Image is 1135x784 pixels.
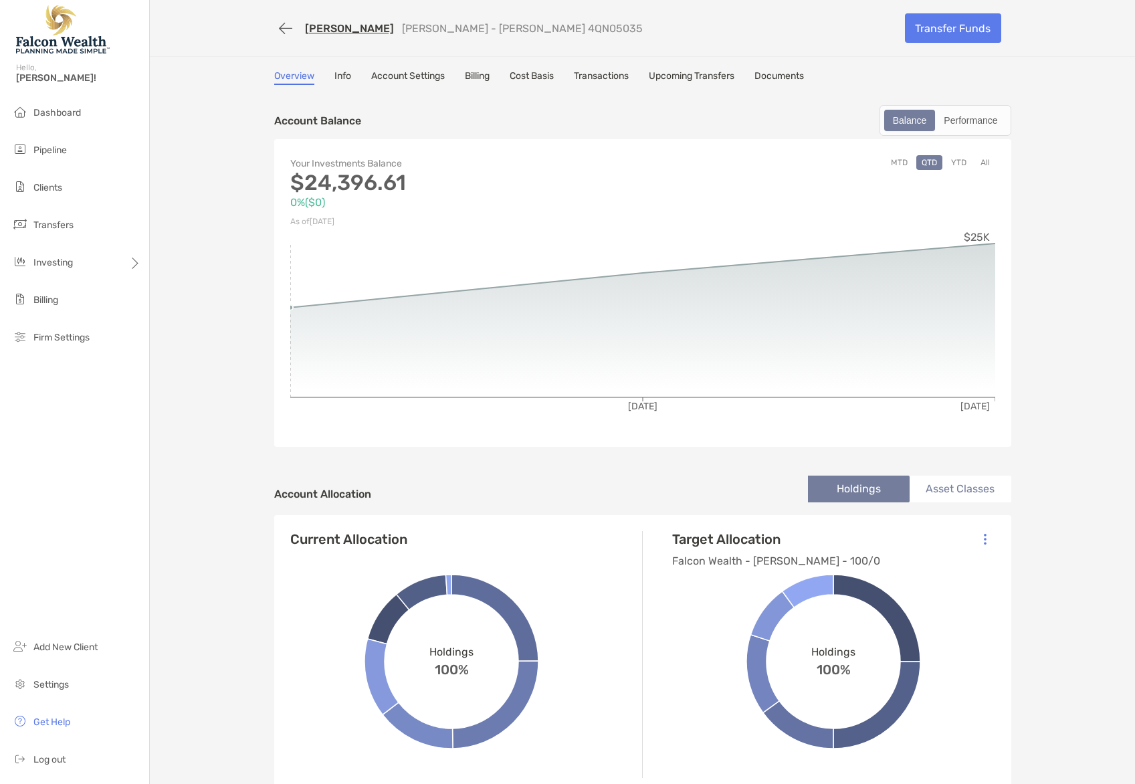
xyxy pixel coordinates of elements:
a: [PERSON_NAME] [305,22,394,35]
a: Info [334,70,351,85]
p: Falcon Wealth - [PERSON_NAME] - 100/0 [672,553,880,569]
a: Cost Basis [510,70,554,85]
li: Asset Classes [910,476,1011,502]
img: firm-settings icon [12,328,28,345]
img: get-help icon [12,713,28,729]
p: As of [DATE] [290,213,643,230]
img: Falcon Wealth Planning Logo [16,5,110,54]
tspan: [DATE] [628,401,657,412]
button: YTD [946,155,972,170]
span: Transfers [33,219,74,231]
h4: Account Allocation [274,488,371,500]
span: Firm Settings [33,332,90,343]
span: Clients [33,182,62,193]
a: Billing [465,70,490,85]
p: $24,396.61 [290,175,643,191]
span: Holdings [429,646,474,658]
img: transfers icon [12,216,28,232]
span: Investing [33,257,73,268]
p: Account Balance [274,112,361,129]
img: logout icon [12,751,28,767]
span: [PERSON_NAME]! [16,72,141,84]
p: 0% ( $0 ) [290,194,643,211]
li: Holdings [808,476,910,502]
button: MTD [886,155,913,170]
button: All [975,155,995,170]
img: pipeline icon [12,141,28,157]
p: Your Investments Balance [290,155,643,172]
span: Log out [33,754,66,765]
img: settings icon [12,676,28,692]
h4: Current Allocation [290,531,407,547]
span: Holdings [811,646,855,658]
button: QTD [916,155,942,170]
a: Documents [754,70,804,85]
a: Transfer Funds [905,13,1001,43]
p: [PERSON_NAME] - [PERSON_NAME] 4QN05035 [402,22,643,35]
span: Settings [33,679,69,690]
span: Dashboard [33,107,81,118]
tspan: [DATE] [960,401,989,412]
span: Billing [33,294,58,306]
span: Pipeline [33,144,67,156]
h4: Target Allocation [672,531,880,547]
a: Transactions [574,70,629,85]
span: 100% [817,658,851,678]
img: billing icon [12,291,28,307]
tspan: $25K [964,231,990,243]
span: 100% [435,658,469,678]
img: investing icon [12,254,28,270]
span: Get Help [33,716,70,728]
img: clients icon [12,179,28,195]
div: Performance [936,111,1005,130]
div: segmented control [880,105,1011,136]
img: dashboard icon [12,104,28,120]
a: Overview [274,70,314,85]
span: Add New Client [33,642,98,653]
img: Icon List Menu [984,533,987,545]
a: Account Settings [371,70,445,85]
div: Balance [886,111,934,130]
img: add_new_client icon [12,638,28,654]
a: Upcoming Transfers [649,70,734,85]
